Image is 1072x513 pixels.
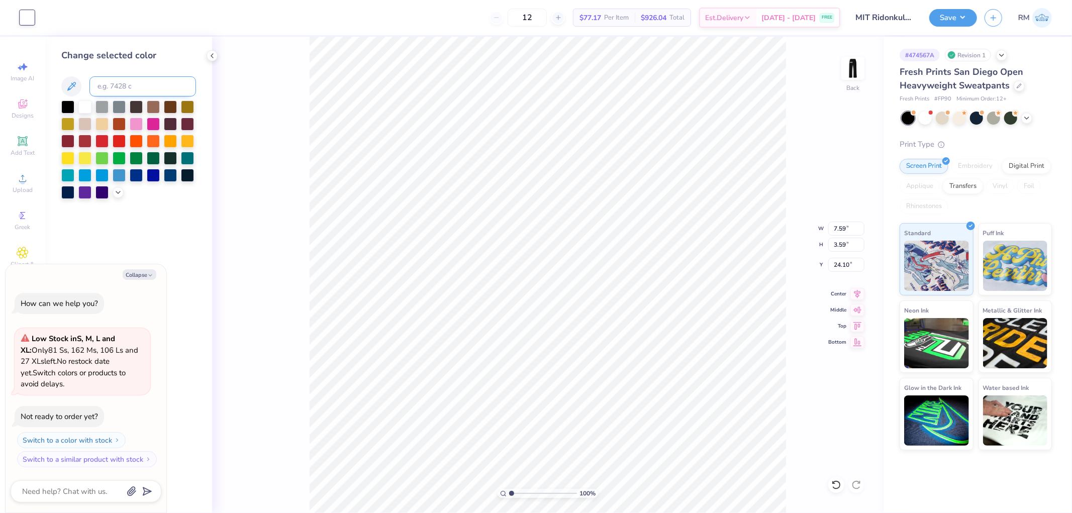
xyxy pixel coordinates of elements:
input: e.g. 7428 c [89,76,196,96]
input: Untitled Design [848,8,922,28]
span: Only 81 Ss, 162 Ms, 106 Ls and 27 XLs left. Switch colors or products to avoid delays. [21,334,138,389]
img: Puff Ink [983,241,1048,291]
span: Per Item [604,13,629,23]
button: Switch to a similar product with stock [17,451,157,467]
span: Standard [904,228,931,238]
span: Est. Delivery [705,13,743,23]
span: [DATE] - [DATE] [761,13,816,23]
span: Top [828,323,846,330]
img: Neon Ink [904,318,969,368]
div: Print Type [900,139,1052,150]
div: Foil [1017,179,1041,194]
span: $77.17 [579,13,601,23]
span: Glow in the Dark Ink [904,382,961,393]
div: Screen Print [900,159,948,174]
span: No restock date yet. [21,356,110,378]
span: Minimum Order: 12 + [956,95,1007,104]
span: Bottom [828,339,846,346]
div: Change selected color [61,49,196,62]
span: Clipart & logos [5,260,40,276]
span: Upload [13,186,33,194]
strong: Low Stock in S, M, L and XL : [21,334,115,355]
div: Digital Print [1002,159,1051,174]
span: FREE [822,14,832,21]
img: Switch to a similar product with stock [145,456,151,462]
span: Greek [15,223,31,231]
div: # 474567A [900,49,940,61]
img: Water based Ink [983,395,1048,446]
span: Add Text [11,149,35,157]
span: Neon Ink [904,305,929,316]
div: Transfers [943,179,983,194]
span: Fresh Prints [900,95,929,104]
button: Switch to a color with stock [17,432,126,448]
span: Water based Ink [983,382,1029,393]
img: Switch to a color with stock [114,437,120,443]
span: # FP90 [934,95,951,104]
div: Not ready to order yet? [21,412,98,422]
input: – – [508,9,547,27]
img: Metallic & Glitter Ink [983,318,1048,368]
div: Back [846,83,859,92]
img: Ronald Manipon [1032,8,1052,28]
span: Center [828,290,846,297]
div: How can we help you? [21,298,98,309]
img: Standard [904,241,969,291]
span: Image AI [11,74,35,82]
div: Revision 1 [945,49,991,61]
span: Puff Ink [983,228,1004,238]
span: 100 % [579,489,596,498]
span: Metallic & Glitter Ink [983,305,1042,316]
span: Middle [828,306,846,314]
img: Back [843,58,863,78]
button: Save [929,9,977,27]
button: Collapse [123,269,156,280]
span: RM [1018,12,1030,24]
div: Applique [900,179,940,194]
span: Total [669,13,685,23]
span: Designs [12,112,34,120]
img: Glow in the Dark Ink [904,395,969,446]
div: Vinyl [986,179,1014,194]
a: RM [1018,8,1052,28]
span: Fresh Prints San Diego Open Heavyweight Sweatpants [900,66,1023,91]
div: Embroidery [951,159,999,174]
span: $926.04 [641,13,666,23]
div: Rhinestones [900,199,948,214]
